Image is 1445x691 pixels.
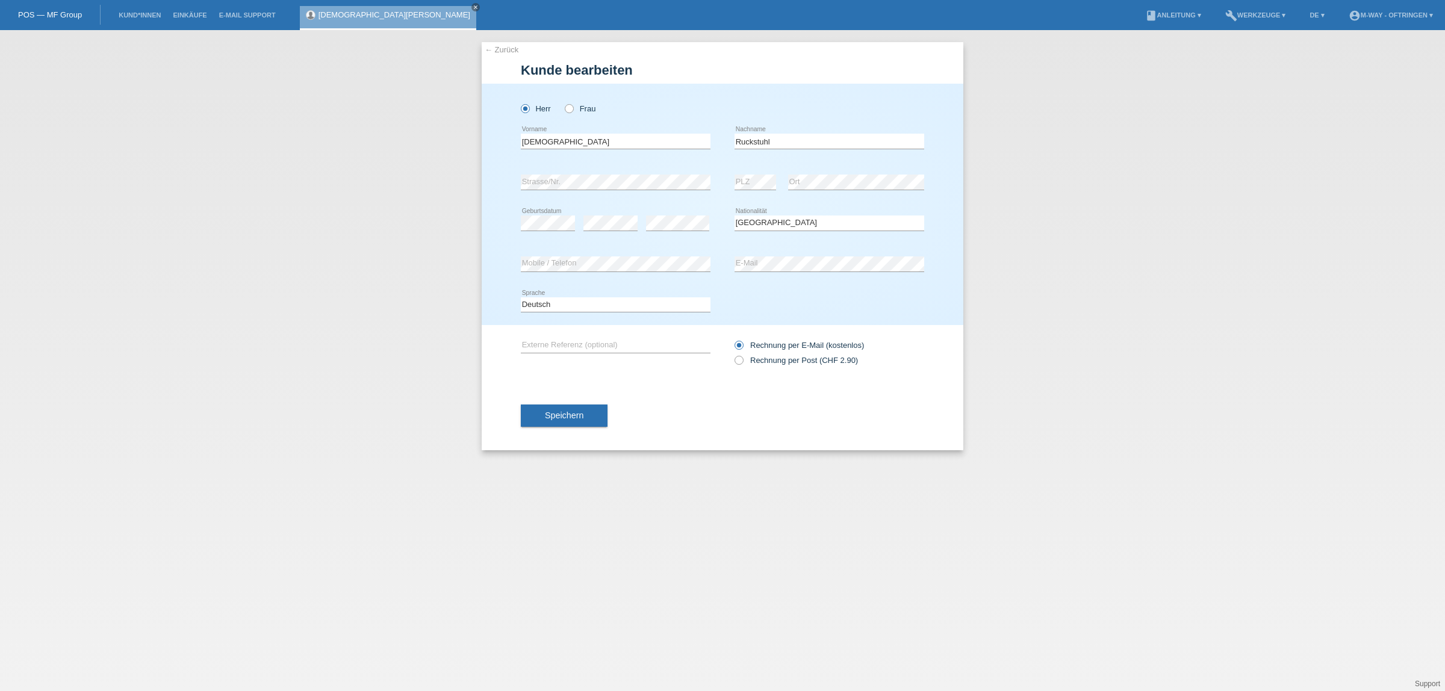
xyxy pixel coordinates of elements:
[319,10,470,19] a: [DEMOGRAPHIC_DATA][PERSON_NAME]
[1415,680,1440,688] a: Support
[521,104,551,113] label: Herr
[1219,11,1292,19] a: buildWerkzeuge ▾
[565,104,595,113] label: Frau
[113,11,167,19] a: Kund*innen
[167,11,213,19] a: Einkäufe
[1225,10,1237,22] i: build
[521,404,608,427] button: Speichern
[735,341,742,356] input: Rechnung per E-Mail (kostenlos)
[1145,10,1157,22] i: book
[18,10,82,19] a: POS — MF Group
[521,104,529,112] input: Herr
[471,3,480,11] a: close
[735,356,742,371] input: Rechnung per Post (CHF 2.90)
[1343,11,1439,19] a: account_circlem-way - Oftringen ▾
[1304,11,1330,19] a: DE ▾
[735,341,864,350] label: Rechnung per E-Mail (kostenlos)
[545,411,583,420] span: Speichern
[213,11,282,19] a: E-Mail Support
[1349,10,1361,22] i: account_circle
[1139,11,1207,19] a: bookAnleitung ▾
[565,104,573,112] input: Frau
[473,4,479,10] i: close
[521,63,924,78] h1: Kunde bearbeiten
[735,356,858,365] label: Rechnung per Post (CHF 2.90)
[485,45,518,54] a: ← Zurück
